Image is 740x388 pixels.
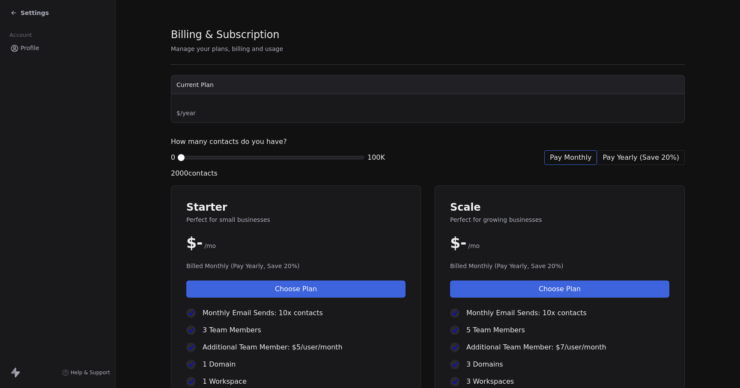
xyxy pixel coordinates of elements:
span: 2000 contacts [171,168,218,179]
span: 0 [171,152,175,163]
span: Pay Monthly [550,152,591,163]
span: $ - [450,234,466,251]
a: Profile [7,41,108,55]
span: Additional Team Member: $7/user/month [466,342,606,352]
span: Starter [186,201,406,214]
span: Monthly Email Sends: 10x contacts [466,308,587,318]
span: Settings [21,9,49,17]
button: Choose Plan [186,281,406,298]
span: $ / year [176,109,631,117]
span: Billed Monthly (Pay Yearly, Save 20%) [186,262,406,270]
span: 3 Team Members [203,325,261,335]
a: Help & Support [62,369,110,376]
span: /mo [468,242,480,250]
span: 100K [367,152,385,163]
th: Current Plan [171,75,684,94]
span: Account [6,29,36,42]
a: Settings [10,9,49,17]
span: 3 Domains [466,359,503,370]
span: Additional Team Member: $5/user/month [203,342,343,352]
span: Help & Support [71,369,110,376]
span: Billed Monthly (Pay Yearly, Save 20%) [450,262,669,270]
span: /mo [204,242,216,250]
span: Scale [450,201,669,214]
span: Perfect for growing businesses [450,215,669,224]
span: Perfect for small businesses [186,215,406,224]
span: $ - [186,234,203,251]
span: 1 Workspace [203,376,247,387]
span: Billing & Subscription [171,28,279,41]
span: 5 Team Members [466,325,525,335]
span: Pay Yearly (Save 20%) [603,152,679,163]
span: 1 Domain [203,359,236,370]
span: 3 Workspaces [466,376,514,387]
span: Monthly Email Sends: 10x contacts [203,308,323,318]
span: Manage your plans, billing and usage [171,45,283,52]
span: How many contacts do you have? [171,137,287,147]
button: Choose Plan [450,281,669,298]
span: Profile [21,44,39,53]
